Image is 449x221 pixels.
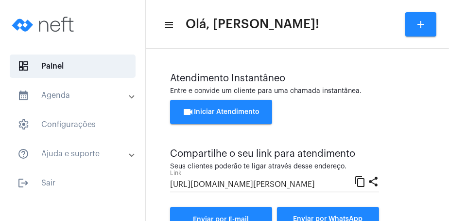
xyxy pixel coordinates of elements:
mat-icon: share [367,175,379,187]
mat-icon: videocam [183,106,194,118]
span: Configurações [10,113,136,136]
mat-expansion-panel-header: sidenav iconAjuda e suporte [6,142,145,166]
mat-icon: sidenav icon [163,19,173,31]
button: Iniciar Atendimento [170,100,272,124]
span: Iniciar Atendimento [183,109,260,115]
mat-icon: content_copy [354,175,366,187]
mat-icon: add [415,18,427,30]
div: Compartilhe o seu link para atendimento [170,148,379,159]
img: logo-neft-novo-2.png [8,5,81,44]
mat-expansion-panel-header: sidenav iconAgenda [6,84,145,107]
span: sidenav icon [17,119,29,130]
span: Painel [10,55,136,78]
mat-icon: sidenav icon [17,148,29,160]
span: sidenav icon [17,60,29,72]
div: Entre e convide um cliente para uma chamada instantânea. [170,88,425,95]
span: Olá, [PERSON_NAME]! [186,17,319,32]
mat-icon: sidenav icon [17,177,29,189]
mat-icon: sidenav icon [17,90,29,101]
span: Sair [10,171,136,195]
div: Seus clientes poderão te ligar através desse endereço. [170,163,379,170]
mat-panel-title: Ajuda e suporte [17,148,130,160]
div: Atendimento Instantâneo [170,73,425,84]
mat-panel-title: Agenda [17,90,130,101]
